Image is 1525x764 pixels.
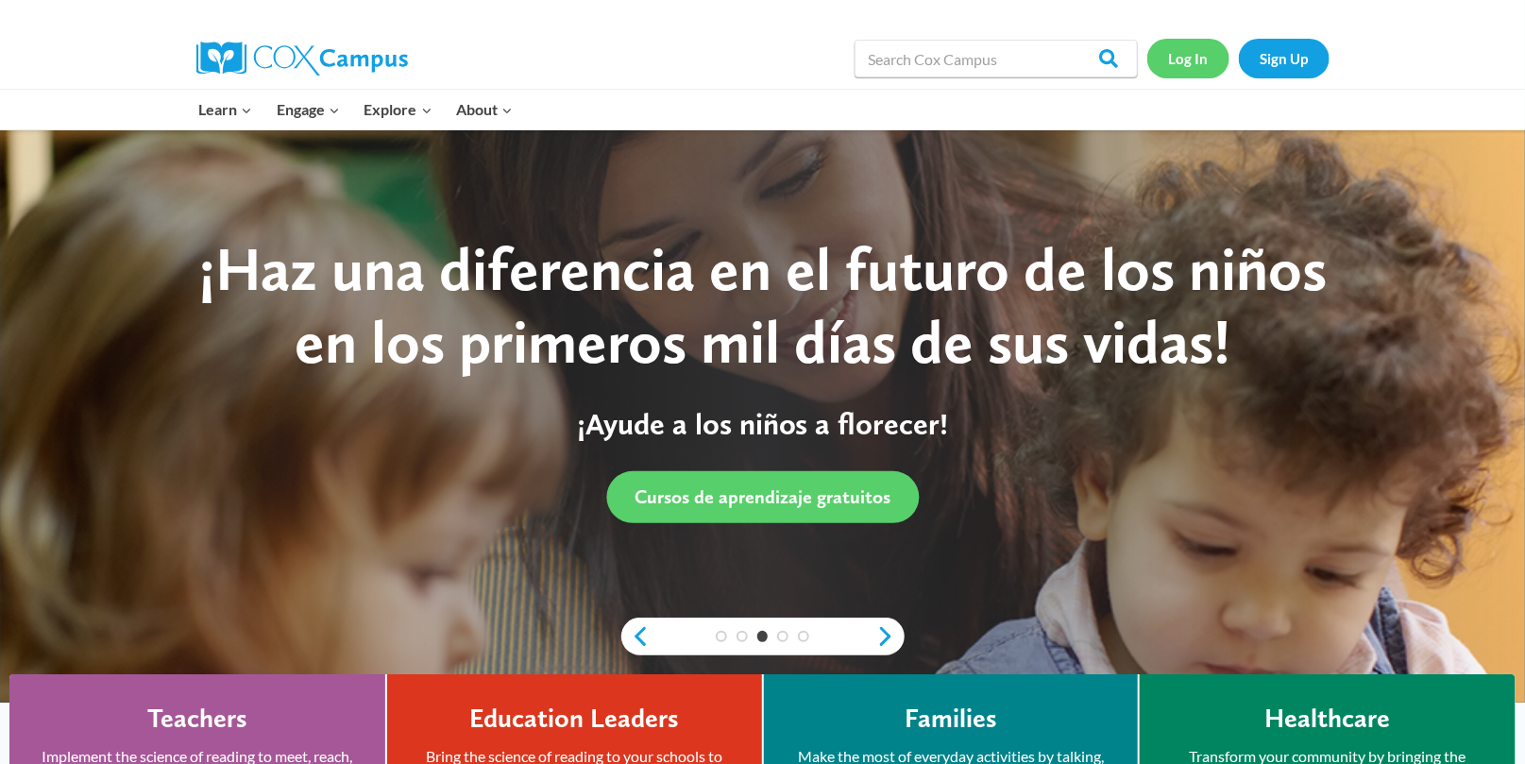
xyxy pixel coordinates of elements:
[606,471,919,523] a: Cursos de aprendizaje gratuitos
[621,618,905,655] div: content slider buttons
[1239,39,1330,77] a: Sign Up
[798,631,809,642] a: 5
[147,703,247,735] h4: Teachers
[173,406,1353,442] p: ¡Ayude a los niños a florecer!
[264,90,352,129] button: Child menu of Engage
[905,703,997,735] h4: Families
[187,90,265,129] button: Child menu of Learn
[469,703,679,735] h4: Education Leaders
[876,625,905,648] a: next
[737,631,748,642] a: 2
[1265,703,1391,735] h4: Healthcare
[1147,39,1330,77] nav: Secondary Navigation
[757,631,769,642] a: 3
[777,631,788,642] a: 4
[352,90,445,129] button: Child menu of Explore
[635,485,890,508] span: Cursos de aprendizaje gratuitos
[1147,39,1229,77] a: Log In
[173,233,1353,379] div: ¡Haz una diferencia en el futuro de los niños en los primeros mil días de sus vidas!
[855,40,1138,77] input: Search Cox Campus
[187,90,525,129] nav: Primary Navigation
[716,631,727,642] a: 1
[444,90,525,129] button: Child menu of About
[196,42,408,76] img: Cox Campus
[621,625,650,648] a: previous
